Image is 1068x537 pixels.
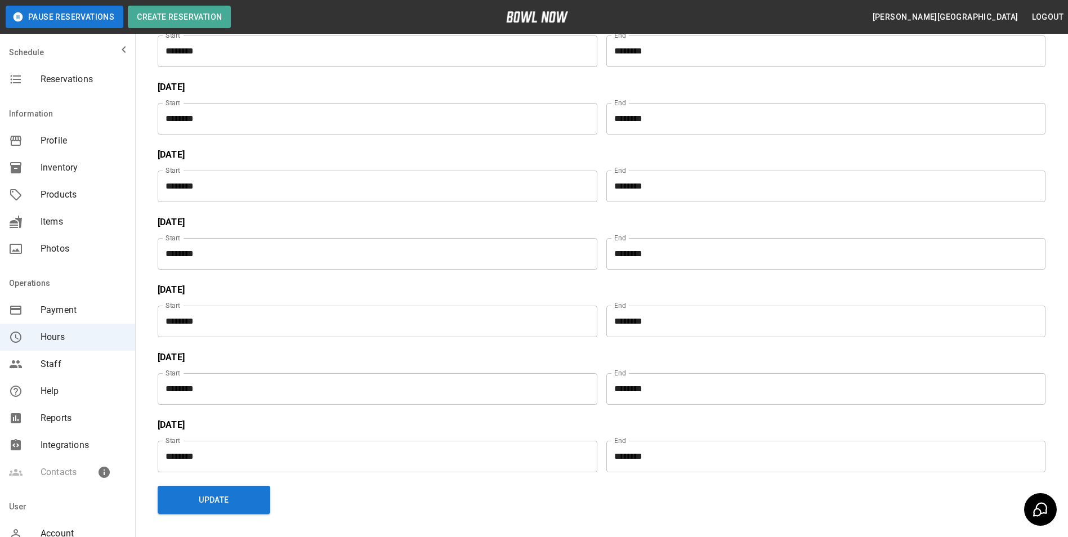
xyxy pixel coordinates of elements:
span: Integrations [41,438,126,452]
label: Start [166,233,180,243]
button: [PERSON_NAME][GEOGRAPHIC_DATA] [868,7,1023,28]
input: Choose time, selected time is 3:00 PM [158,373,589,405]
span: Help [41,384,126,398]
label: Start [166,301,180,310]
label: End [614,165,626,175]
label: Start [166,368,180,378]
span: Hours [41,330,126,344]
button: Update [158,486,270,514]
label: End [614,436,626,445]
label: Start [166,98,180,108]
input: Choose time, selected time is 3:00 PM [158,238,589,270]
input: Choose time, selected time is 12:00 PM [158,35,589,67]
label: Start [166,30,180,40]
p: [DATE] [158,80,1045,94]
input: Choose time, selected time is 11:00 PM [606,171,1038,202]
span: Products [41,188,126,202]
p: [DATE] [158,351,1045,364]
p: [DATE] [158,216,1045,229]
input: Choose time, selected time is 11:00 PM [606,441,1038,472]
input: Choose time, selected time is 3:00 PM [158,171,589,202]
input: Choose time, selected time is 12:00 PM [158,441,589,472]
span: Profile [41,134,126,147]
span: Staff [41,357,126,371]
input: Choose time, selected time is 10:00 PM [606,306,1038,337]
input: Choose time, selected time is 11:00 PM [606,373,1038,405]
span: Payment [41,303,126,317]
label: End [614,98,626,108]
label: Start [166,436,180,445]
label: End [614,368,626,378]
input: Choose time, selected time is 9:00 PM [606,35,1038,67]
p: [DATE] [158,283,1045,297]
label: End [614,301,626,310]
input: Choose time, selected time is 11:00 PM [606,103,1038,135]
input: Choose time, selected time is 9:00 PM [606,238,1038,270]
button: Pause Reservations [6,6,123,28]
label: Start [166,165,180,175]
input: Choose time, selected time is 3:00 PM [158,103,589,135]
img: logo [506,11,568,23]
button: Create Reservation [128,6,231,28]
button: Logout [1027,7,1068,28]
p: [DATE] [158,148,1045,162]
span: Items [41,215,126,229]
span: Reservations [41,73,126,86]
label: End [614,233,626,243]
span: Inventory [41,161,126,174]
p: [DATE] [158,418,1045,432]
input: Choose time, selected time is 3:00 PM [158,306,589,337]
label: End [614,30,626,40]
span: Reports [41,411,126,425]
span: Photos [41,242,126,256]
